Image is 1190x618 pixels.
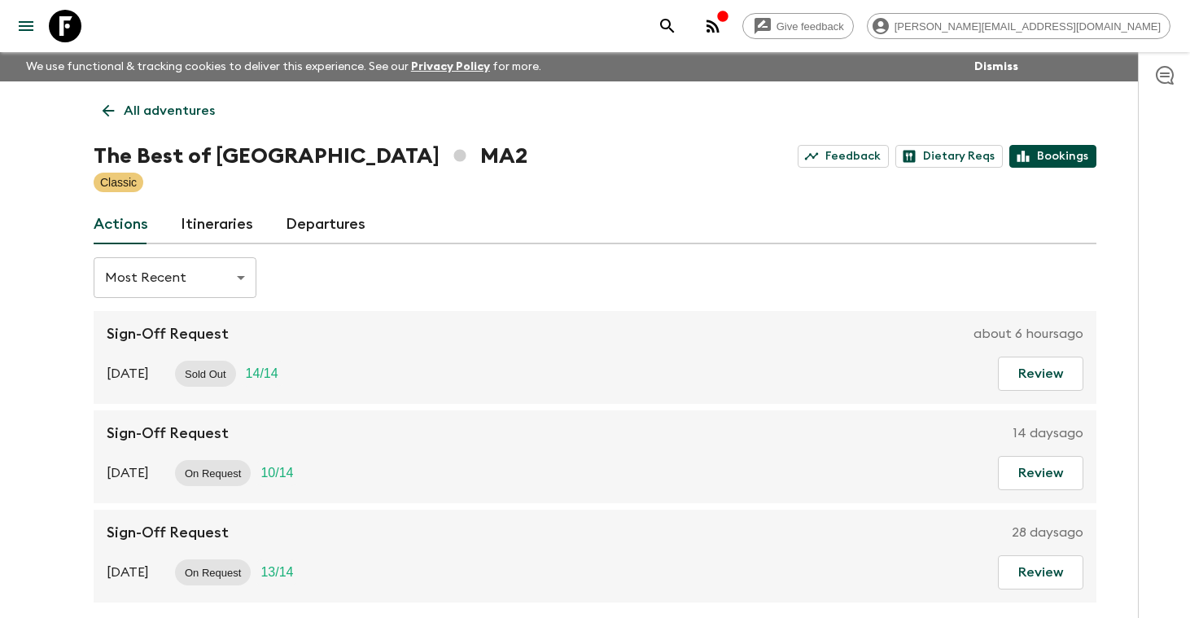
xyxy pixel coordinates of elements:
[251,559,303,585] div: Trip Fill
[107,324,229,344] p: Sign-Off Request
[867,13,1170,39] div: [PERSON_NAME][EMAIL_ADDRESS][DOMAIN_NAME]
[1012,523,1083,542] p: 28 days ago
[107,364,149,384] p: [DATE]
[651,10,684,42] button: search adventures
[100,174,137,191] p: Classic
[236,361,288,387] div: Trip Fill
[742,13,854,39] a: Give feedback
[260,463,293,483] p: 10 / 14
[768,20,853,33] span: Give feedback
[260,563,293,582] p: 13 / 14
[970,55,1022,78] button: Dismiss
[998,357,1083,391] button: Review
[107,523,229,542] p: Sign-Off Request
[94,140,527,173] h1: The Best of [GEOGRAPHIC_DATA] MA2
[895,145,1003,168] a: Dietary Reqs
[124,101,215,121] p: All adventures
[798,145,889,168] a: Feedback
[94,255,256,300] div: Most Recent
[286,205,365,244] a: Departures
[175,567,251,579] span: On Request
[998,555,1083,590] button: Review
[20,52,548,81] p: We use functional & tracking cookies to deliver this experience. See our for more.
[251,460,303,486] div: Trip Fill
[411,61,490,72] a: Privacy Policy
[175,368,236,380] span: Sold Out
[246,364,278,384] p: 14 / 14
[107,463,149,483] p: [DATE]
[94,94,224,127] a: All adventures
[175,467,251,480] span: On Request
[1009,145,1096,168] a: Bookings
[107,563,149,582] p: [DATE]
[181,205,253,244] a: Itineraries
[886,20,1170,33] span: [PERSON_NAME][EMAIL_ADDRESS][DOMAIN_NAME]
[107,423,229,443] p: Sign-Off Request
[973,324,1083,344] p: about 6 hours ago
[998,456,1083,490] button: Review
[1013,423,1083,443] p: 14 days ago
[94,205,148,244] a: Actions
[10,10,42,42] button: menu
